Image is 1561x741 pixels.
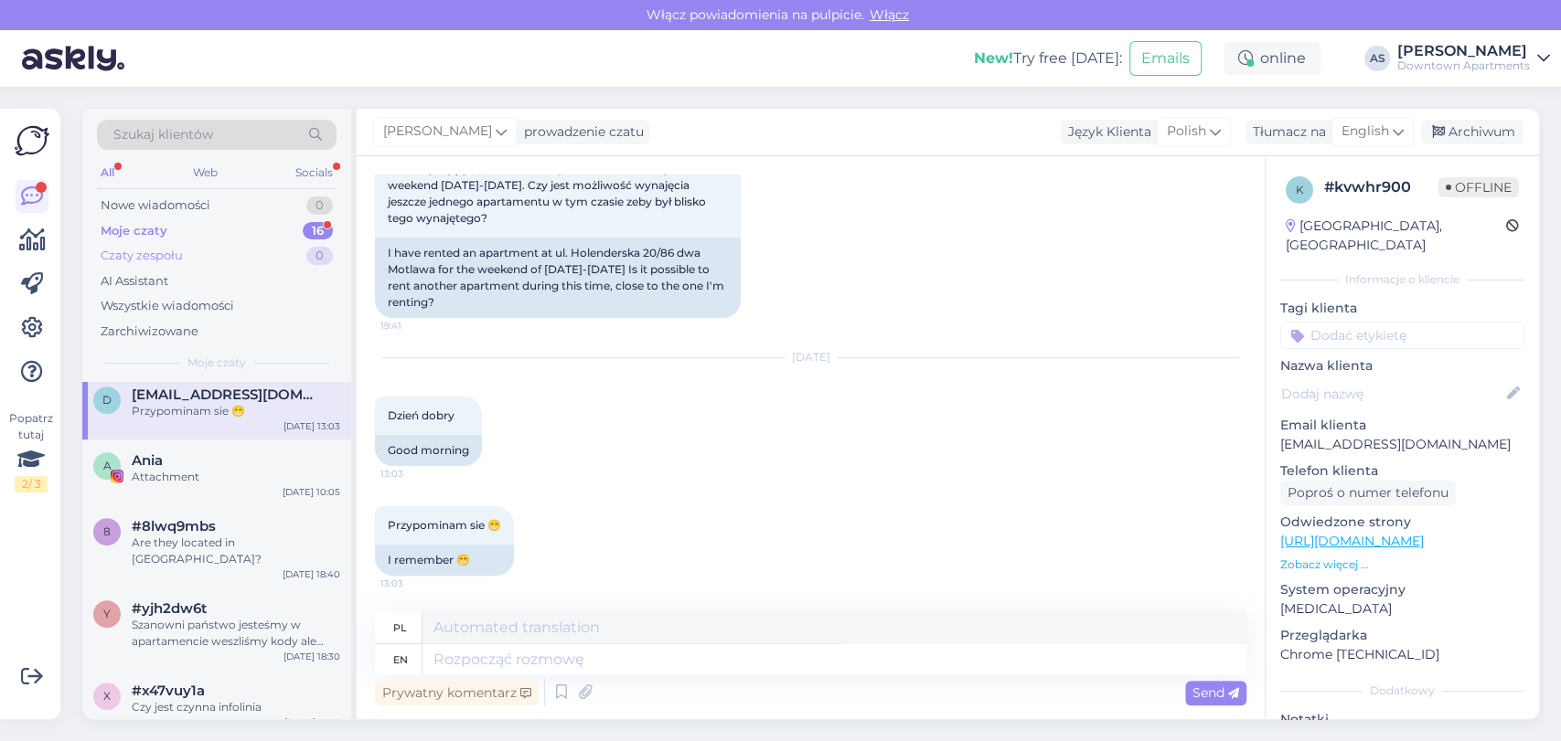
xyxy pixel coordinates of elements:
div: Przypominam sie 😁 [132,403,340,419]
div: I remember 😁 [375,545,514,576]
span: 13:03 [380,577,449,590]
div: Czaty zespołu [101,247,183,265]
div: Język Klienta [1061,122,1151,142]
div: Czy jest czynna infolinia [132,699,340,715]
span: 13:03 [380,467,449,481]
span: 8 [103,524,111,538]
div: Poproś o numer telefonu [1280,481,1456,505]
p: Telefon klienta [1280,461,1524,481]
div: Nowe wiadomości [101,196,210,215]
div: Attachment [132,469,340,485]
div: # kvwhr900 [1324,176,1438,198]
p: Nazwa klienta [1280,356,1524,376]
span: Ania [132,452,163,469]
div: Dodatkowy [1280,683,1524,699]
div: [DATE] 18:30 [283,650,340,663]
div: [PERSON_NAME] [1397,44,1530,58]
button: Emails [1129,41,1202,76]
div: 2 / 3 [15,476,48,492]
p: Tagi klienta [1280,299,1524,318]
div: 16 [303,222,333,240]
p: Odwiedzone strony [1280,513,1524,532]
span: English [1342,122,1389,142]
a: [PERSON_NAME]Downtown Apartments [1397,44,1550,73]
div: [GEOGRAPHIC_DATA], [GEOGRAPHIC_DATA] [1286,217,1506,255]
div: 0 [306,247,333,265]
div: AI Assistant [101,272,168,291]
span: Szukaj klientów [113,125,213,144]
div: online [1224,42,1320,75]
p: [MEDICAL_DATA] [1280,599,1524,619]
span: Przypominam sie 😁 [388,518,501,532]
span: d [102,393,112,407]
a: [URL][DOMAIN_NAME] [1280,533,1424,549]
span: dorotad19@op.pl [132,386,322,403]
span: Dzień dobry [388,408,454,422]
span: x [103,689,111,703]
p: Chrome [TECHNICAL_ID] [1280,645,1524,664]
span: #x47vuy1a [132,683,205,699]
p: [EMAIL_ADDRESS][DOMAIN_NAME] [1280,435,1524,454]
div: Informacje o kliencie [1280,271,1524,288]
div: [DATE] 18:40 [283,567,340,581]
span: #yjh2dw6t [132,600,207,617]
span: k [1296,183,1304,196]
span: #8lwq9mbs [132,518,216,535]
p: Email klienta [1280,416,1524,435]
span: [PERSON_NAME] [383,122,492,142]
p: Przeglądarka [1280,626,1524,645]
span: Włącz [864,6,914,23]
div: Socials [292,161,337,185]
span: A [103,459,112,472]
span: Polish [1167,122,1206,142]
div: Zarchiwizowane [101,323,198,341]
div: prowadzenie czatu [517,122,644,142]
div: Wszystkie wiadomości [101,297,234,315]
div: Archiwum [1421,120,1523,144]
div: pl [393,612,407,643]
input: Dodać etykietę [1280,322,1524,349]
div: [DATE] 13:03 [283,419,340,433]
p: System operacyjny [1280,580,1524,599]
div: AS [1364,46,1390,71]
div: Web [189,161,221,185]
div: I have rented an apartment at ul. Holenderska 20/86 dwa Motlawa for the weekend of [DATE]-[DATE] ... [375,238,741,318]
div: [DATE] [375,349,1246,365]
div: Szanowni państwo jesteśmy w apartamencie weszliśmy kody ale klucz do drzwi nie pasuje proszę prze... [132,617,340,650]
div: en [393,644,408,675]
p: Notatki [1280,710,1524,729]
span: Offline [1438,177,1519,197]
div: Are they located in [GEOGRAPHIC_DATA]? [132,535,340,567]
div: Downtown Apartments [1397,58,1530,73]
div: Tłumacz na [1246,122,1326,142]
div: Prywatny komentarz [375,681,539,705]
input: Dodaj nazwę [1281,384,1503,404]
b: New! [974,49,1013,67]
div: Popatrz tutaj [15,410,48,492]
span: Moje czaty [187,355,246,371]
div: Try free [DATE]: [974,48,1122,69]
img: Askly Logo [15,123,49,158]
div: 0 [306,196,333,215]
div: [DATE] 17:29 [284,715,340,729]
span: y [103,607,111,620]
p: Zobacz więcej ... [1280,556,1524,573]
span: 19:41 [380,319,449,333]
div: Moje czaty [101,222,167,240]
div: [DATE] 10:05 [283,485,340,499]
div: All [97,161,118,185]
span: Send [1192,684,1239,701]
div: Good morning [375,435,482,466]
